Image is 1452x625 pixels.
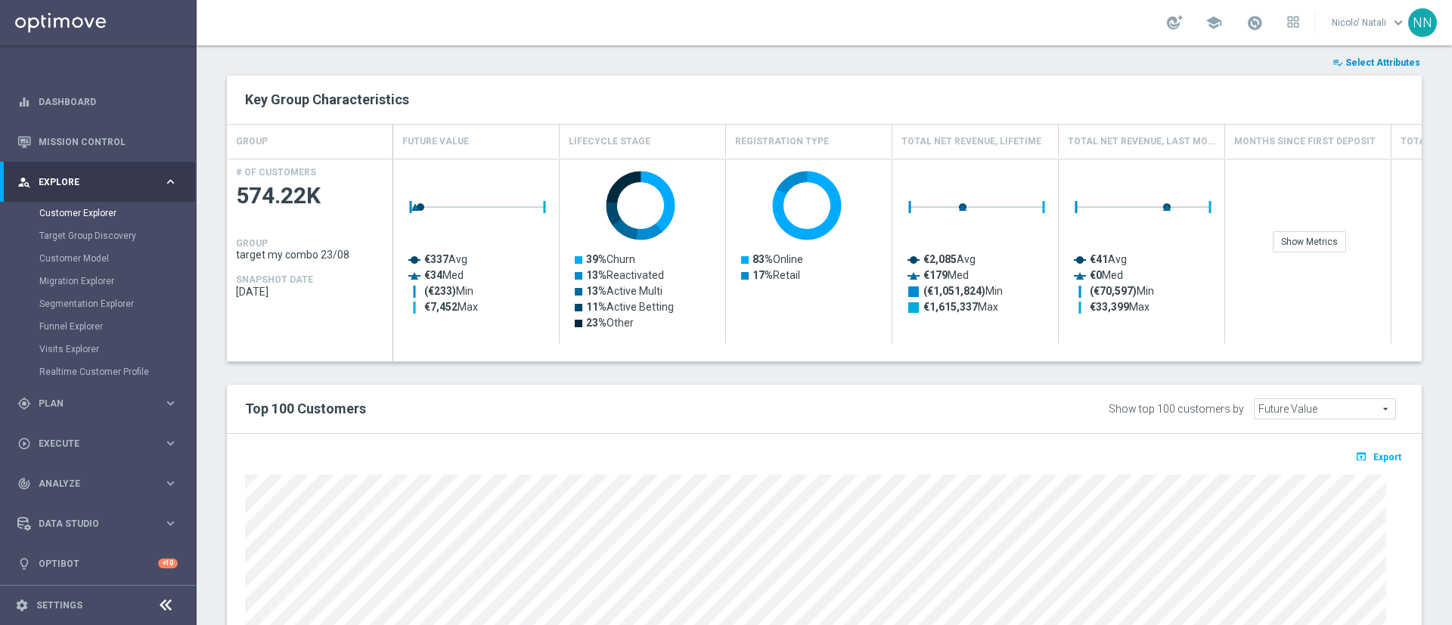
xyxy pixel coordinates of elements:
div: Data Studio [17,517,163,531]
a: Customer Explorer [39,207,157,219]
tspan: 23% [586,317,607,329]
text: Max [424,301,478,313]
a: Realtime Customer Profile [39,366,157,378]
div: Press SPACE to select this row. [227,159,393,344]
text: Avg [424,253,467,265]
button: Data Studio keyboard_arrow_right [17,518,178,530]
span: Data Studio [39,519,163,528]
a: Visits Explorer [39,343,157,355]
tspan: €7,452 [424,301,458,313]
text: Min [1090,285,1154,298]
div: Customer Model [39,247,195,270]
i: keyboard_arrow_right [163,476,178,490]
tspan: €34 [424,269,443,281]
i: keyboard_arrow_right [163,436,178,450]
tspan: 13% [586,269,607,281]
span: Analyze [39,479,163,488]
div: Show Metrics [1273,231,1346,252]
div: +10 [158,558,178,568]
div: Realtime Customer Profile [39,360,195,383]
text: Retail [752,269,800,281]
div: gps_fixed Plan keyboard_arrow_right [17,398,178,410]
h4: SNAPSHOT DATE [236,274,313,285]
h2: Key Group Characteristics [245,91,1404,109]
div: Segmentation Explorer [39,292,195,315]
tspan: (€1,051,824) [923,285,985,298]
h4: Months Since First Deposit [1234,128,1376,155]
tspan: €33,399 [1090,301,1129,313]
text: Active Multi [586,285,662,297]
tspan: €179 [923,269,948,281]
div: Execute [17,437,163,450]
a: Segmentation Explorer [39,298,157,310]
tspan: 17% [752,269,773,281]
text: Min [923,285,1003,298]
text: Online [752,253,803,265]
i: person_search [17,175,31,189]
tspan: €1,615,337 [923,301,978,313]
i: keyboard_arrow_right [163,516,178,531]
span: Select Attributes [1345,57,1420,68]
text: Max [1090,301,1149,313]
a: Customer Model [39,252,157,265]
a: Optibot [39,543,158,583]
tspan: 13% [586,285,607,297]
h2: Top 100 Customers [245,400,911,418]
span: keyboard_arrow_down [1390,14,1407,31]
a: Settings [36,601,82,610]
div: Customer Explorer [39,202,195,224]
button: person_search Explore keyboard_arrow_right [17,176,178,188]
tspan: €0 [1090,269,1102,281]
text: Avg [1090,253,1127,265]
span: 2025-08-20 [236,286,384,298]
div: Dashboard [17,82,178,122]
i: keyboard_arrow_right [163,175,178,189]
text: Active Betting [586,301,674,313]
i: playlist_add_check [1333,57,1343,68]
span: 574.22K [236,181,384,211]
button: equalizer Dashboard [17,96,178,108]
button: play_circle_outline Execute keyboard_arrow_right [17,438,178,450]
i: play_circle_outline [17,437,31,450]
tspan: (€70,597) [1090,285,1137,298]
i: gps_fixed [17,397,31,410]
div: Plan [17,397,163,410]
text: Med [424,269,464,281]
h4: Lifecycle Stage [569,128,650,155]
h4: # OF CUSTOMERS [236,167,316,178]
text: Other [586,317,634,329]
div: Analyze [17,477,163,490]
button: Mission Control [17,136,178,148]
div: Explore [17,175,163,189]
span: school [1205,14,1222,31]
button: lightbulb Optibot +10 [17,558,178,570]
text: Min [424,285,473,298]
h4: GROUP [236,238,268,249]
a: Dashboard [39,82,178,122]
text: Med [1090,269,1123,281]
i: equalizer [17,95,31,109]
button: playlist_add_check Select Attributes [1331,54,1422,71]
h4: Total Net Revenue, Last Month [1068,128,1215,155]
text: Reactivated [586,269,664,281]
button: track_changes Analyze keyboard_arrow_right [17,478,178,490]
button: open_in_browser Export [1353,447,1404,466]
i: lightbulb [17,557,31,571]
tspan: 39% [586,253,607,265]
tspan: €41 [1090,253,1108,265]
text: Max [923,301,998,313]
tspan: €337 [424,253,448,265]
a: Migration Explorer [39,275,157,287]
a: Target Group Discovery [39,230,157,242]
tspan: 83% [752,253,773,265]
span: Plan [39,399,163,408]
span: Execute [39,439,163,448]
h4: Registration Type [735,128,829,155]
div: Optibot [17,543,178,583]
div: Migration Explorer [39,270,195,292]
div: Show top 100 customers by [1109,403,1244,416]
a: Nicolo' Natalikeyboard_arrow_down [1330,11,1408,34]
